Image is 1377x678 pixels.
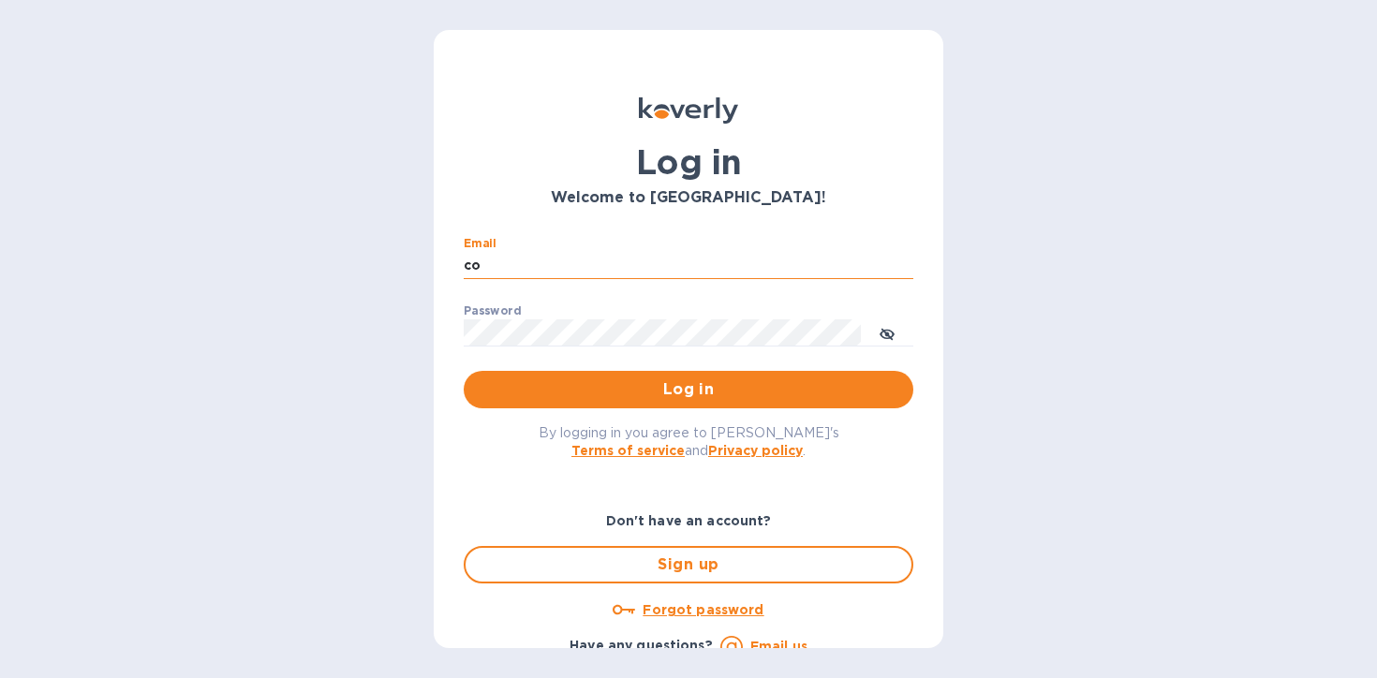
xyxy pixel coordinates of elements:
img: Koverly [639,97,738,124]
label: Password [464,305,521,317]
a: Terms of service [571,443,685,458]
a: Privacy policy [708,443,803,458]
span: Sign up [481,553,896,576]
b: Have any questions? [570,638,713,653]
a: Email us [750,639,807,654]
h1: Log in [464,142,913,182]
h3: Welcome to [GEOGRAPHIC_DATA]! [464,189,913,207]
u: Forgot password [643,602,763,617]
b: Don't have an account? [606,513,772,528]
span: By logging in you agree to [PERSON_NAME]'s and . [539,425,839,458]
button: toggle password visibility [868,314,906,351]
button: Log in [464,371,913,408]
button: Sign up [464,546,913,583]
span: Log in [479,378,898,401]
input: Enter email address [464,252,913,280]
label: Email [464,238,496,249]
